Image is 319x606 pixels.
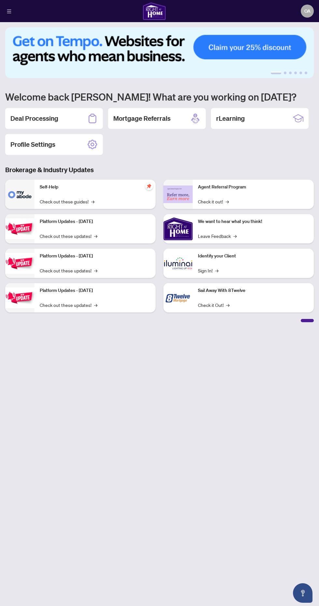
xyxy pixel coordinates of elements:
[198,267,218,274] a: Sign In!→
[233,232,237,240] span: →
[40,267,97,274] a: Check out these updates!→
[40,198,94,205] a: Check out these guides!→
[5,287,35,308] img: Platform Updates - June 23, 2025
[5,90,314,103] h1: Welcome back [PERSON_NAME]! What are you working on [DATE]?
[163,249,193,278] img: Identify your Client
[305,72,307,74] button: 6
[40,287,150,294] p: Platform Updates - [DATE]
[40,301,97,309] a: Check out these updates!→
[10,114,58,123] h2: Deal Processing
[271,72,281,74] button: 1
[284,72,286,74] button: 2
[294,72,297,74] button: 4
[163,283,193,312] img: Sail Away With 8Twelve
[5,180,35,209] img: Self-Help
[40,232,97,240] a: Check out these updates!→
[299,72,302,74] button: 5
[198,198,229,205] a: Check it out!→
[5,165,314,174] h3: Brokerage & Industry Updates
[40,253,150,260] p: Platform Updates - [DATE]
[40,218,150,225] p: Platform Updates - [DATE]
[91,198,94,205] span: →
[7,9,11,14] span: menu
[216,114,245,123] h2: rLearning
[198,253,309,260] p: Identify your Client
[5,253,35,273] img: Platform Updates - July 8, 2025
[163,214,193,243] img: We want to hear what you think!
[5,218,35,239] img: Platform Updates - July 21, 2025
[5,27,314,78] img: Slide 0
[198,184,309,191] p: Agent Referral Program
[304,7,311,15] span: OA
[40,184,150,191] p: Self-Help
[226,198,229,205] span: →
[215,267,218,274] span: →
[198,301,229,309] a: Check it Out!→
[198,287,309,294] p: Sail Away With 8Twelve
[94,301,97,309] span: →
[94,267,97,274] span: →
[10,140,55,149] h2: Profile Settings
[293,583,312,603] button: Open asap
[145,182,153,190] span: pushpin
[198,232,237,240] a: Leave Feedback→
[163,186,193,203] img: Agent Referral Program
[289,72,292,74] button: 3
[113,114,171,123] h2: Mortgage Referrals
[198,218,309,225] p: We want to hear what you think!
[143,2,166,20] img: logo
[226,301,229,309] span: →
[94,232,97,240] span: →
